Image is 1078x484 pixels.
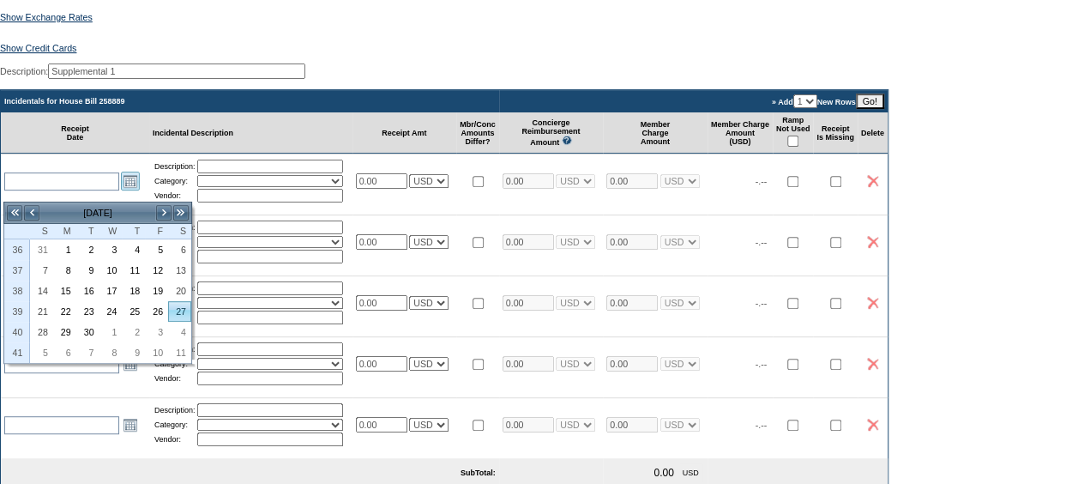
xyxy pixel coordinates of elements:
[53,322,76,342] td: Monday, September 29, 2025
[122,224,145,239] th: Thursday
[76,301,99,322] td: Tuesday, September 23, 2025
[76,322,99,342] td: Tuesday, September 30, 2025
[77,323,99,342] a: 30
[145,224,168,239] th: Friday
[76,281,99,301] td: Tuesday, September 16, 2025
[352,112,457,154] td: Receipt Amt
[99,239,123,260] td: Wednesday, September 03, 2025
[100,323,122,342] a: 1
[30,342,53,363] td: Sunday, October 05, 2025
[30,301,53,322] td: Sunday, September 21, 2025
[146,343,167,362] a: 10
[54,240,75,259] a: 1
[76,224,99,239] th: Tuesday
[31,281,52,300] a: 14
[168,281,191,301] td: Saturday, September 20, 2025
[169,281,190,300] a: 20
[77,261,99,280] a: 9
[145,301,168,322] td: Friday, September 26, 2025
[867,419,878,431] img: icon_delete2.gif
[54,323,75,342] a: 29
[99,224,123,239] th: Wednesday
[169,343,190,362] a: 11
[867,175,878,187] img: icon_delete2.gif
[145,239,168,260] td: Friday, September 05, 2025
[145,281,168,301] td: Friday, September 19, 2025
[100,261,122,280] a: 10
[154,372,196,385] td: Vendor:
[168,301,191,322] td: Saturday, September 27, 2025
[77,343,99,362] a: 7
[456,112,499,154] td: Mbr/Conc Amounts Differ?
[4,322,30,342] th: 40
[4,342,30,363] th: 41
[123,261,144,280] a: 11
[169,323,190,342] a: 4
[169,302,190,321] a: 27
[4,260,30,281] th: 37
[76,239,99,260] td: Tuesday, September 02, 2025
[53,281,76,301] td: Monday, September 15, 2025
[4,301,30,322] th: 39
[168,224,191,239] th: Saturday
[867,297,878,309] img: icon_delete2.gif
[54,261,75,280] a: 8
[40,203,155,222] td: [DATE]
[99,301,123,322] td: Wednesday, September 24, 2025
[562,136,572,145] img: questionMark_lightBlue.gif
[54,281,75,300] a: 15
[53,239,76,260] td: Monday, September 01, 2025
[100,240,122,259] a: 3
[168,239,191,260] td: Saturday, September 06, 2025
[146,261,167,280] a: 12
[121,415,140,434] a: Open the calendar popup.
[122,239,145,260] td: Thursday, September 04, 2025
[154,419,196,431] td: Category:
[168,260,191,281] td: Saturday, September 13, 2025
[54,343,75,362] a: 6
[122,301,145,322] td: Thursday, September 25, 2025
[1,90,499,112] td: Incidentals for House Bill 258889
[756,176,768,186] span: -.--
[53,260,76,281] td: Monday, September 08, 2025
[77,281,99,300] a: 16
[773,112,814,154] td: Ramp Not Used
[121,172,140,191] a: Open the calendar popup.
[146,323,167,342] a: 3
[123,323,144,342] a: 2
[4,239,30,260] th: 36
[100,281,122,300] a: 17
[168,342,191,363] td: Saturday, October 11, 2025
[603,112,708,154] td: Member Charge Amount
[53,342,76,363] td: Monday, October 06, 2025
[30,322,53,342] td: Sunday, September 28, 2025
[31,323,52,342] a: 28
[122,322,145,342] td: Thursday, October 02, 2025
[30,281,53,301] td: Sunday, September 14, 2025
[30,224,53,239] th: Sunday
[53,301,76,322] td: Monday, September 22, 2025
[76,342,99,363] td: Tuesday, October 07, 2025
[708,112,773,154] td: Member Charge Amount (USD)
[146,240,167,259] a: 5
[123,240,144,259] a: 4
[149,112,352,154] td: Incidental Description
[77,240,99,259] a: 2
[122,260,145,281] td: Thursday, September 11, 2025
[99,281,123,301] td: Wednesday, September 17, 2025
[100,343,122,362] a: 8
[856,94,884,109] input: Go!
[31,343,52,362] a: 5
[123,281,144,300] a: 18
[650,463,677,482] td: 0.00
[31,261,52,280] a: 7
[155,204,172,221] a: >
[867,236,878,248] img: icon_delete2.gif
[77,302,99,321] a: 23
[31,240,52,259] a: 31
[172,204,190,221] a: >>
[122,342,145,363] td: Thursday, October 09, 2025
[145,342,168,363] td: Friday, October 10, 2025
[169,240,190,259] a: 6
[756,420,768,430] span: -.--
